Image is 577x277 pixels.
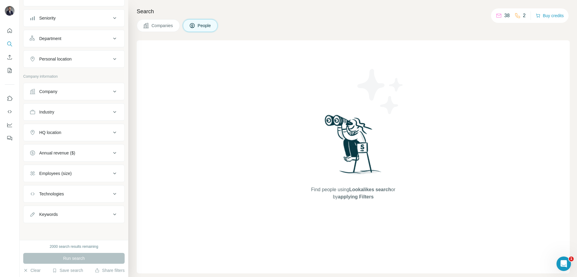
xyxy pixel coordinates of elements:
button: Feedback [5,133,14,144]
div: Department [39,36,61,42]
p: Company information [23,74,125,79]
button: Share filters [95,267,125,273]
button: Dashboard [5,120,14,130]
button: Enrich CSV [5,52,14,63]
button: Search [5,39,14,49]
button: HQ location [24,125,124,140]
button: Technologies [24,187,124,201]
div: HQ location [39,129,61,135]
span: Find people using or by [305,186,401,201]
img: Surfe Illustration - Stars [353,64,408,119]
button: My lists [5,65,14,76]
button: Company [24,84,124,99]
button: Seniority [24,11,124,25]
p: 38 [504,12,510,19]
img: Avatar [5,6,14,16]
div: Annual revenue ($) [39,150,75,156]
div: Technologies [39,191,64,197]
button: Annual revenue ($) [24,146,124,160]
button: Clear [23,267,40,273]
h4: Search [137,7,570,16]
div: Employees (size) [39,170,72,176]
p: 2 [523,12,526,19]
div: Industry [39,109,54,115]
span: 1 [569,257,574,261]
button: Buy credits [536,11,564,20]
button: Keywords [24,207,124,222]
button: Use Surfe on LinkedIn [5,93,14,104]
div: Personal location [39,56,72,62]
iframe: Intercom live chat [556,257,571,271]
button: Employees (size) [24,166,124,181]
div: Company [39,89,57,95]
span: People [198,23,212,29]
div: 2000 search results remaining [50,244,98,249]
button: Personal location [24,52,124,66]
button: Save search [52,267,83,273]
img: Surfe Illustration - Woman searching with binoculars [322,113,385,180]
button: Department [24,31,124,46]
span: applying Filters [338,194,374,199]
span: Companies [151,23,174,29]
button: Use Surfe API [5,106,14,117]
div: Keywords [39,211,58,217]
span: Lookalikes search [349,187,391,192]
button: Industry [24,105,124,119]
button: Quick start [5,25,14,36]
div: Seniority [39,15,56,21]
